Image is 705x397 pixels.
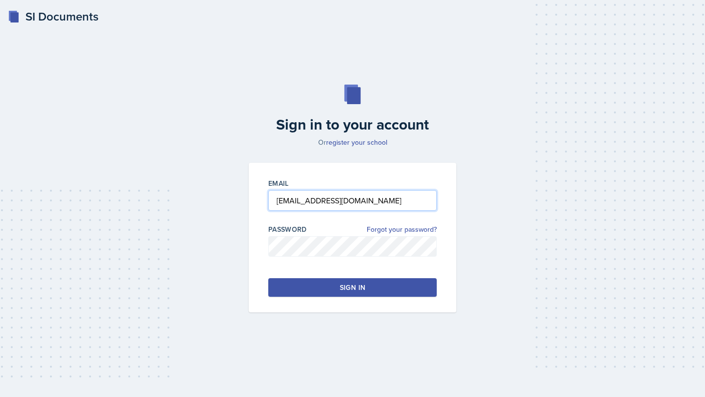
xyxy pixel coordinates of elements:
[326,137,387,147] a: register your school
[367,224,437,235] a: Forgot your password?
[268,278,437,297] button: Sign in
[268,190,437,211] input: Email
[268,178,289,188] label: Email
[268,224,307,234] label: Password
[243,116,462,133] h2: Sign in to your account
[8,8,98,25] a: SI Documents
[340,283,365,292] div: Sign in
[243,137,462,147] p: Or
